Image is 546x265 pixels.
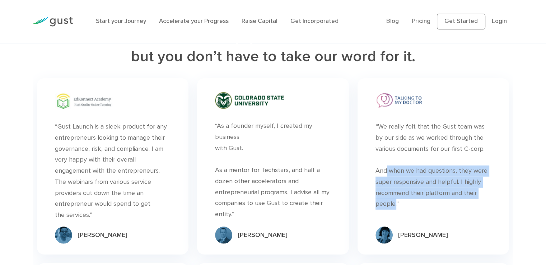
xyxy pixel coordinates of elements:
a: Login [492,18,507,25]
img: Csu [215,92,284,109]
div: “We really felt that the Gust team was by our side as we worked through the various documents for... [375,121,491,210]
h2: We’re pretty good at what we do, but you don’t have to take our word for it. [33,27,513,67]
div: [PERSON_NAME] [398,231,448,240]
div: [PERSON_NAME] [78,231,127,240]
a: Start your Journey [96,18,146,25]
div: “Gust Launch is a sleek product for any entrepreneurs looking to manage their governance, risk, a... [55,121,171,221]
img: Group 7 [55,227,72,244]
div: “As a founder myself, I created my business with Gust. As a mentor for Techstars, and half a doze... [215,121,331,220]
img: Group 7 [375,227,393,244]
div: [PERSON_NAME] [238,231,288,240]
img: Edkonnect [55,92,112,110]
a: Get Incorporated [290,18,339,25]
img: Talking To My Doctor [375,92,424,110]
img: Gust Logo [33,17,73,27]
a: Blog [386,18,399,25]
a: Pricing [412,18,430,25]
img: Group 9 [215,227,232,244]
a: Accelerate your Progress [159,18,229,25]
a: Get Started [437,14,485,29]
a: Raise Capital [242,18,277,25]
